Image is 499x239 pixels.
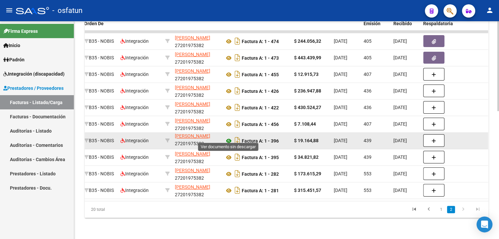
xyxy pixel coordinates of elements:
div: 27201975382 [175,84,219,98]
div: 27201975382 [175,117,219,131]
strong: Factura A: 1 - 396 [242,138,279,144]
span: Días desde Emisión [364,13,387,26]
i: Descargar documento [233,135,242,146]
li: page 2 [446,204,456,215]
span: [PERSON_NAME] [175,35,210,40]
span: B35 - NOBIS [89,154,114,160]
span: B35 - NOBIS [89,171,114,176]
span: Integración [121,88,149,93]
datatable-header-cell: Facturado x Orden De [81,9,118,38]
span: [DATE] [334,38,347,44]
a: 1 [437,206,445,213]
span: - osfatun [52,3,82,18]
span: [DATE] [393,105,407,110]
span: [DATE] [334,72,347,77]
span: B35 - NOBIS [89,188,114,193]
strong: Factura A: 1 - 455 [242,72,279,77]
div: 27201975382 [175,134,219,148]
strong: $ 236.947,88 [294,88,321,93]
div: 27201975382 [175,183,219,197]
span: [DATE] [393,171,407,176]
i: Descargar documento [233,102,242,113]
span: 553 [364,171,372,176]
span: B35 - NOBIS [89,138,114,143]
div: 27201975382 [175,150,219,164]
span: 436 [364,88,372,93]
span: B35 - NOBIS [89,72,114,77]
strong: $ 315.451,57 [294,188,321,193]
span: Integración [121,138,149,143]
span: [PERSON_NAME] [175,85,210,90]
span: [DATE] [334,105,347,110]
span: 407 [364,72,372,77]
div: 27201975382 [175,67,219,81]
span: [DATE] [334,121,347,127]
datatable-header-cell: Fecha Recibido [391,9,421,38]
strong: Factura A: 1 - 456 [242,122,279,127]
span: [DATE] [393,154,407,160]
i: Descargar documento [233,36,242,46]
span: Facturado x Orden De [84,13,109,26]
span: Integración [121,38,149,44]
datatable-header-cell: Doc Respaldatoria [421,9,460,38]
span: B35 - NOBIS [89,121,114,127]
i: Descargar documento [233,86,242,96]
strong: $ 34.821,82 [294,154,319,160]
span: [DATE] [334,188,347,193]
span: Integración [121,188,149,193]
i: Descargar documento [233,69,242,80]
span: [PERSON_NAME] [175,68,210,74]
span: Inicio [3,42,20,49]
span: Integración [121,105,149,110]
datatable-header-cell: CPBT [222,9,291,38]
span: [DATE] [393,121,407,127]
datatable-header-cell: Razón Social [172,9,222,38]
span: B35 - NOBIS [89,88,114,93]
a: go to previous page [423,206,435,213]
span: [DATE] [393,138,407,143]
span: B35 - NOBIS [89,38,114,44]
i: Descargar documento [233,168,242,179]
span: [PERSON_NAME] [175,151,210,156]
span: 436 [364,105,372,110]
strong: Factura A: 1 - 474 [242,39,279,44]
span: [DATE] [334,138,347,143]
span: Integración [121,154,149,160]
span: [DATE] [334,55,347,60]
div: 20 total [85,201,164,218]
span: [DATE] [393,72,407,77]
div: Open Intercom Messenger [476,216,492,232]
strong: Factura A: 1 - 422 [242,105,279,110]
div: 27201975382 [175,51,219,65]
i: Descargar documento [233,152,242,162]
span: Fecha Recibido [393,13,412,26]
span: Doc Respaldatoria [423,13,453,26]
span: Integración [121,171,149,176]
span: [PERSON_NAME] [175,133,210,139]
span: 405 [364,55,372,60]
span: [DATE] [334,154,347,160]
span: [DATE] [393,188,407,193]
strong: $ 12.915,73 [294,72,319,77]
span: Prestadores / Proveedores [3,85,64,92]
span: Integración (discapacidad) [3,70,65,78]
i: Descargar documento [233,119,242,129]
datatable-header-cell: Fecha Cpbt [331,9,361,38]
div: 27201975382 [175,34,219,48]
div: 27201975382 [175,100,219,114]
a: go to first page [408,206,421,213]
span: [DATE] [393,55,407,60]
datatable-header-cell: Area [118,9,163,38]
span: B35 - NOBIS [89,55,114,60]
datatable-header-cell: Días desde Emisión [361,9,391,38]
strong: $ 244.056,32 [294,38,321,44]
i: Descargar documento [233,52,242,63]
i: Descargar documento [233,185,242,196]
strong: $ 443.439,99 [294,55,321,60]
span: Padrón [3,56,25,63]
strong: Factura A: 1 - 426 [242,89,279,94]
mat-icon: person [486,6,494,14]
span: [DATE] [334,88,347,93]
mat-icon: menu [5,6,13,14]
span: 407 [364,121,372,127]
